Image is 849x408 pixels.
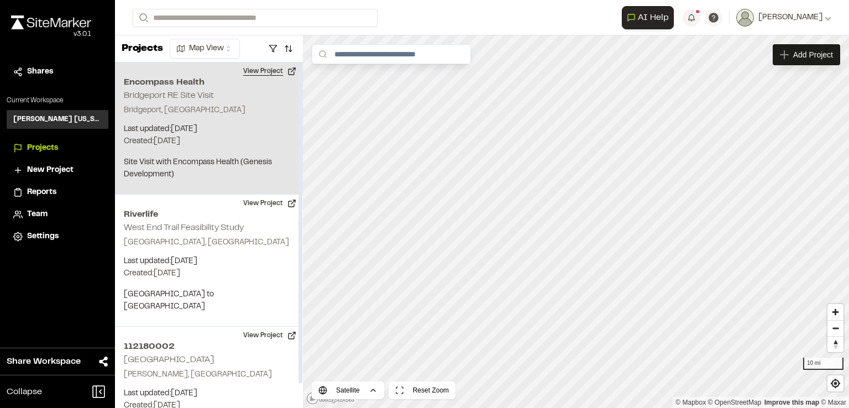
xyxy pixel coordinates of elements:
button: [PERSON_NAME] [736,9,831,27]
h2: Encompass Health [124,76,294,89]
p: [GEOGRAPHIC_DATA] to [GEOGRAPHIC_DATA] [124,289,294,313]
p: Created: [DATE] [124,135,294,148]
button: View Project [237,62,303,80]
a: New Project [13,164,102,176]
a: Mapbox logo [306,392,355,405]
span: Collapse [7,385,42,399]
p: Last updated: [DATE] [124,388,294,400]
a: OpenStreetMap [708,399,762,406]
button: Zoom in [827,304,843,320]
button: Find my location [827,375,843,391]
img: User [736,9,754,27]
button: Zoom out [827,320,843,336]
span: Reports [27,186,56,198]
a: Maxar [821,399,846,406]
img: rebrand.png [11,15,91,29]
button: Reset Zoom [389,381,455,399]
span: Team [27,208,48,221]
div: 10 mi [803,358,843,370]
p: Projects [122,41,163,56]
span: Shares [27,66,53,78]
span: New Project [27,164,74,176]
p: Created: [DATE] [124,268,294,280]
a: Map feedback [764,399,819,406]
span: Projects [27,142,58,154]
p: [PERSON_NAME], [GEOGRAPHIC_DATA] [124,369,294,381]
a: Team [13,208,102,221]
div: Open AI Assistant [622,6,678,29]
a: Projects [13,142,102,154]
button: Open AI Assistant [622,6,674,29]
h2: Riverlife [124,208,294,221]
p: Last updated: [DATE] [124,255,294,268]
p: [GEOGRAPHIC_DATA], [GEOGRAPHIC_DATA] [124,237,294,249]
span: Settings [27,231,59,243]
h2: Bridgeport RE Site Visit [124,92,214,100]
button: View Project [237,327,303,344]
p: Bridgeport, [GEOGRAPHIC_DATA] [124,104,294,117]
h3: [PERSON_NAME] [US_STATE] [13,114,102,124]
span: AI Help [638,11,669,24]
a: Settings [13,231,102,243]
h2: [GEOGRAPHIC_DATA] [124,356,214,364]
p: Current Workspace [7,96,108,106]
div: Oh geez...please don't... [11,29,91,39]
a: Shares [13,66,102,78]
a: Reports [13,186,102,198]
p: Last updated: [DATE] [124,123,294,135]
span: Zoom out [827,321,843,336]
span: Share Workspace [7,355,81,368]
button: Search [133,9,153,27]
h2: 112180002 [124,340,294,353]
p: Site Visit with Encompass Health (Genesis Development) [124,156,294,181]
span: Reset bearing to north [827,337,843,352]
canvas: Map [303,35,849,408]
span: Add Project [793,49,833,60]
button: Satellite [312,381,384,399]
span: [PERSON_NAME] [758,12,822,24]
a: Mapbox [675,399,706,406]
button: Reset bearing to north [827,336,843,352]
h2: West End Trail Feasibility Study [124,224,244,232]
button: View Project [237,195,303,212]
